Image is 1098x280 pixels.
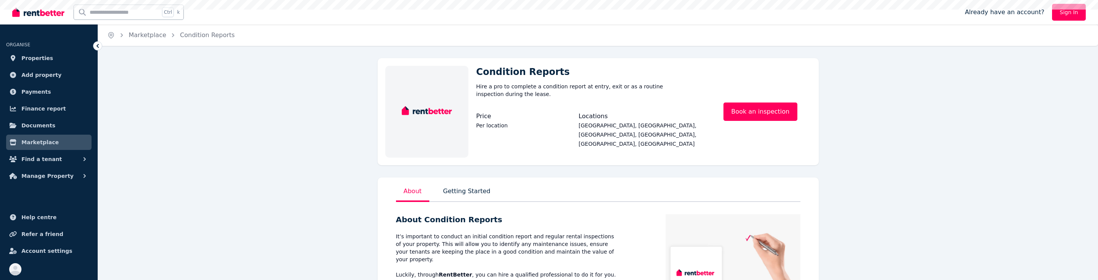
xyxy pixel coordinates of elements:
[180,31,235,39] a: Condition Reports
[21,155,62,164] span: Find a tenant
[476,122,507,129] span: Per location
[476,66,710,78] h1: Condition Reports
[129,31,166,39] a: Marketplace
[6,101,92,116] a: Finance report
[177,9,180,15] span: k
[6,151,92,167] button: Find a tenant
[21,87,51,96] span: Payments
[6,50,92,66] a: Properties
[12,7,64,18] img: RentBetter
[6,226,92,242] a: Refer a friend
[6,168,92,184] button: Manage Property
[21,213,57,222] span: Help centre
[402,102,452,119] img: Condition Reports
[6,84,92,99] a: Payments
[21,138,59,147] span: Marketplace
[21,230,63,239] span: Refer a friend
[579,122,697,147] span: [GEOGRAPHIC_DATA], [GEOGRAPHIC_DATA], [GEOGRAPHIC_DATA], [GEOGRAPHIC_DATA], [GEOGRAPHIC_DATA], [G...
[21,104,66,113] span: Finance report
[21,121,56,130] span: Documents
[6,67,92,83] a: Add property
[21,246,72,256] span: Account settings
[396,185,429,202] p: About
[1052,4,1086,21] a: Sign In
[442,185,492,202] p: Getting Started
[98,24,244,46] nav: Breadcrumb
[162,7,174,17] span: Ctrl
[6,210,92,225] a: Help centre
[6,118,92,133] a: Documents
[439,272,472,278] b: RentBetter
[6,42,30,47] span: ORGANISE
[723,103,797,121] a: Book an inspection
[579,112,710,121] p: Locations
[396,233,617,278] p: It’s important to conduct an initial condition report and regular rental inspections of your prop...
[396,214,617,225] h5: About Condition Reports
[6,135,92,150] a: Marketplace
[21,54,53,63] span: Properties
[476,83,672,98] p: Hire a pro to complete a condition report at entry, exit or as a routine inspection during the le...
[6,243,92,259] a: Account settings
[476,112,566,121] p: Price
[21,70,62,80] span: Add property
[965,8,1044,17] span: Already have an account?
[21,171,74,181] span: Manage Property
